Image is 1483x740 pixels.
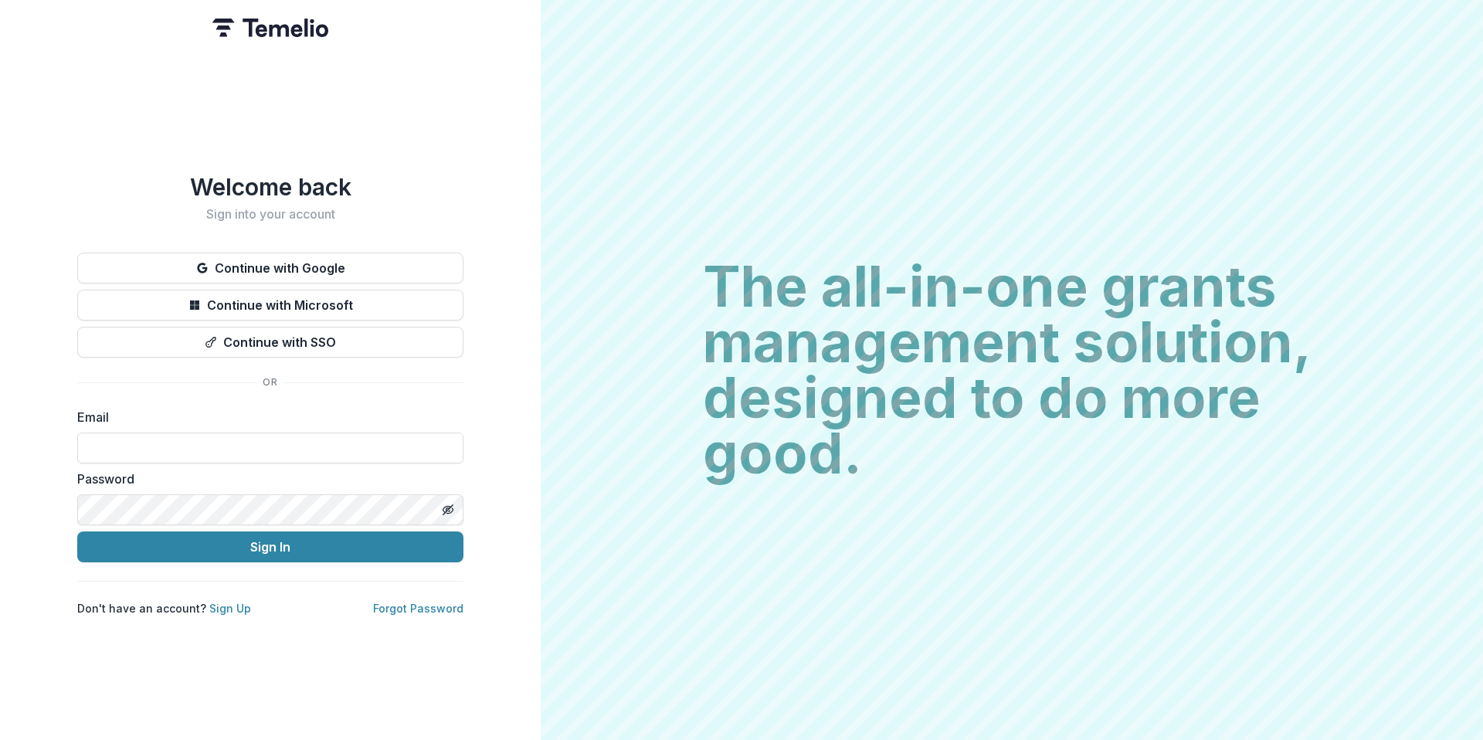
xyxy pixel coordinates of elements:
a: Sign Up [209,602,251,615]
button: Continue with Microsoft [77,290,463,321]
label: Password [77,470,454,488]
label: Email [77,408,454,426]
button: Toggle password visibility [436,497,460,522]
p: Don't have an account? [77,600,251,616]
img: Temelio [212,19,328,37]
button: Sign In [77,531,463,562]
h2: Sign into your account [77,207,463,222]
a: Forgot Password [373,602,463,615]
h1: Welcome back [77,173,463,201]
button: Continue with SSO [77,327,463,358]
button: Continue with Google [77,253,463,283]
